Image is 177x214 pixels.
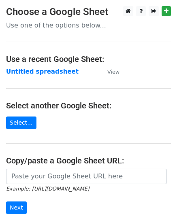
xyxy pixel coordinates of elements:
h4: Use a recent Google Sheet: [6,54,171,64]
h4: Select another Google Sheet: [6,101,171,110]
p: Use one of the options below... [6,21,171,30]
small: View [107,69,119,75]
small: Example: [URL][DOMAIN_NAME] [6,186,89,192]
h4: Copy/paste a Google Sheet URL: [6,156,171,165]
iframe: Chat Widget [136,175,177,214]
a: Untitled spreadsheet [6,68,79,75]
h3: Choose a Google Sheet [6,6,171,18]
input: Paste your Google Sheet URL here [6,169,167,184]
a: View [99,68,119,75]
input: Next [6,201,27,214]
a: Select... [6,117,36,129]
